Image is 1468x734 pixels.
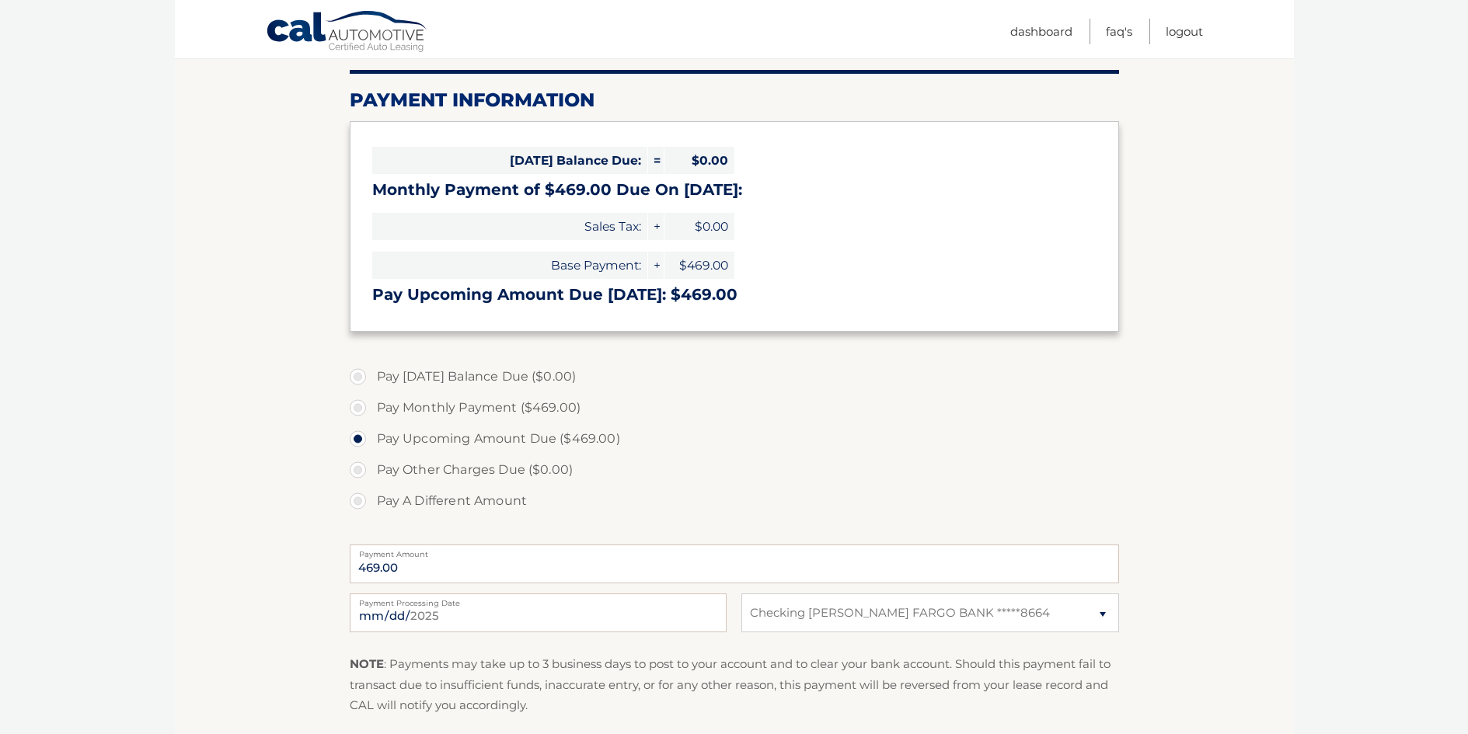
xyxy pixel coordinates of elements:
[350,593,727,606] label: Payment Processing Date
[372,213,647,240] span: Sales Tax:
[372,252,647,279] span: Base Payment:
[664,252,734,279] span: $469.00
[664,147,734,174] span: $0.00
[350,361,1119,392] label: Pay [DATE] Balance Due ($0.00)
[350,593,727,632] input: Payment Date
[648,213,664,240] span: +
[350,656,384,671] strong: NOTE
[1166,19,1203,44] a: Logout
[1106,19,1132,44] a: FAQ's
[266,10,429,55] a: Cal Automotive
[350,423,1119,454] label: Pay Upcoming Amount Due ($469.00)
[648,252,664,279] span: +
[350,89,1119,112] h2: Payment Information
[350,485,1119,517] label: Pay A Different Amount
[350,454,1119,485] label: Pay Other Charges Due ($0.00)
[350,544,1119,583] input: Payment Amount
[664,213,734,240] span: $0.00
[350,654,1119,715] p: : Payments may take up to 3 business days to post to your account and to clear your bank account....
[1010,19,1072,44] a: Dashboard
[372,180,1097,200] h3: Monthly Payment of $469.00 Due On [DATE]:
[372,147,647,174] span: [DATE] Balance Due:
[648,147,664,174] span: =
[350,544,1119,557] label: Payment Amount
[350,392,1119,423] label: Pay Monthly Payment ($469.00)
[372,285,1097,304] h3: Pay Upcoming Amount Due [DATE]: $469.00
